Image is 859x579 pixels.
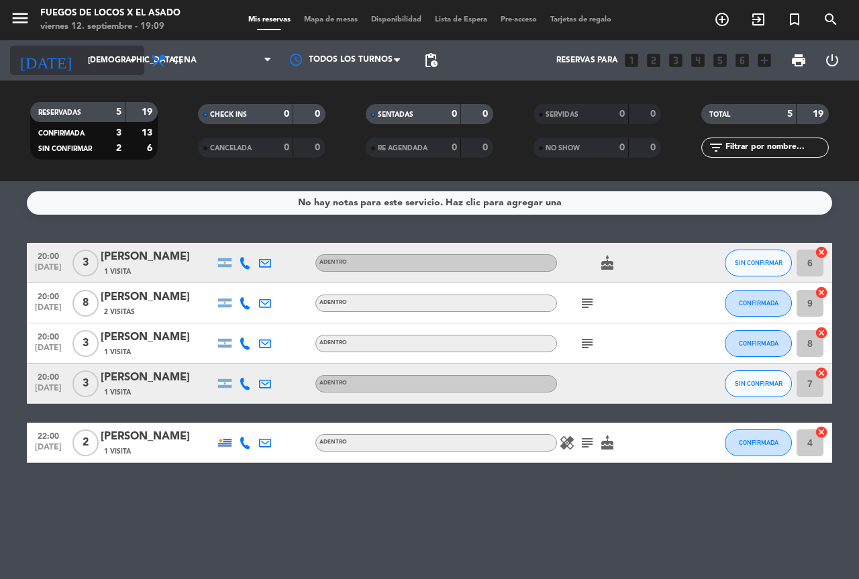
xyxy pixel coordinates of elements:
[319,380,347,386] span: ADENTRO
[579,335,595,352] i: subject
[173,56,197,65] span: Cena
[546,111,578,118] span: SERVIDAS
[38,130,85,137] span: CONFIRMADA
[116,128,121,138] strong: 3
[297,16,364,23] span: Mapa de mesas
[739,339,778,347] span: CONFIRMADA
[38,109,81,116] span: RESERVADAS
[815,40,849,81] div: LOG OUT
[142,107,155,117] strong: 19
[559,435,575,451] i: healing
[104,446,131,457] span: 1 Visita
[101,428,215,445] div: [PERSON_NAME]
[125,52,141,68] i: arrow_drop_down
[319,260,347,265] span: ADENTRO
[739,299,778,307] span: CONFIRMADA
[739,439,778,446] span: CONFIRMADA
[724,140,828,155] input: Filtrar por nombre...
[32,288,65,303] span: 20:00
[815,286,828,299] i: cancel
[147,144,155,153] strong: 6
[599,255,615,271] i: cake
[32,248,65,263] span: 20:00
[104,307,135,317] span: 2 Visitas
[364,16,428,23] span: Disponibilidad
[494,16,544,23] span: Pre-acceso
[709,111,730,118] span: TOTAL
[452,109,457,119] strong: 0
[650,143,658,152] strong: 0
[32,328,65,344] span: 20:00
[72,290,99,317] span: 8
[10,8,30,33] button: menu
[319,439,347,445] span: ADENTRO
[210,145,252,152] span: CANCELADA
[242,16,297,23] span: Mis reservas
[714,11,730,28] i: add_circle_outline
[725,330,792,357] button: CONFIRMADA
[667,52,685,69] i: looks_3
[619,143,625,152] strong: 0
[823,11,839,28] i: search
[142,128,155,138] strong: 13
[378,111,413,118] span: SENTADAS
[104,387,131,398] span: 1 Visita
[735,380,782,387] span: SIN CONFIRMAR
[725,429,792,456] button: CONFIRMADA
[32,443,65,458] span: [DATE]
[650,109,658,119] strong: 0
[32,344,65,359] span: [DATE]
[72,330,99,357] span: 3
[815,326,828,339] i: cancel
[284,143,289,152] strong: 0
[423,52,439,68] span: pending_actions
[101,329,215,346] div: [PERSON_NAME]
[645,52,662,69] i: looks_two
[579,435,595,451] i: subject
[116,144,121,153] strong: 2
[72,370,99,397] span: 3
[319,340,347,346] span: ADENTRO
[689,52,707,69] i: looks_4
[787,109,793,119] strong: 5
[725,250,792,276] button: SIN CONFIRMAR
[725,370,792,397] button: SIN CONFIRMAR
[315,143,323,152] strong: 0
[813,109,826,119] strong: 19
[824,52,840,68] i: power_settings_new
[315,109,323,119] strong: 0
[815,366,828,380] i: cancel
[708,140,724,156] i: filter_list
[32,263,65,278] span: [DATE]
[544,16,618,23] span: Tarjetas de regalo
[101,369,215,386] div: [PERSON_NAME]
[10,8,30,28] i: menu
[38,146,92,152] span: SIN CONFIRMAR
[483,109,491,119] strong: 0
[32,303,65,319] span: [DATE]
[579,295,595,311] i: subject
[284,109,289,119] strong: 0
[734,52,751,69] i: looks_6
[452,143,457,152] strong: 0
[378,145,427,152] span: RE AGENDADA
[815,246,828,259] i: cancel
[210,111,247,118] span: CHECK INS
[599,435,615,451] i: cake
[623,52,640,69] i: looks_one
[101,288,215,306] div: [PERSON_NAME]
[72,250,99,276] span: 3
[72,429,99,456] span: 2
[815,425,828,439] i: cancel
[104,347,131,358] span: 1 Visita
[32,427,65,443] span: 22:00
[32,368,65,384] span: 20:00
[40,20,181,34] div: viernes 12. septiembre - 19:09
[319,300,347,305] span: ADENTRO
[725,290,792,317] button: CONFIRMADA
[787,11,803,28] i: turned_in_not
[104,266,131,277] span: 1 Visita
[735,259,782,266] span: SIN CONFIRMAR
[556,56,618,65] span: Reservas para
[298,195,562,211] div: No hay notas para este servicio. Haz clic para agregar una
